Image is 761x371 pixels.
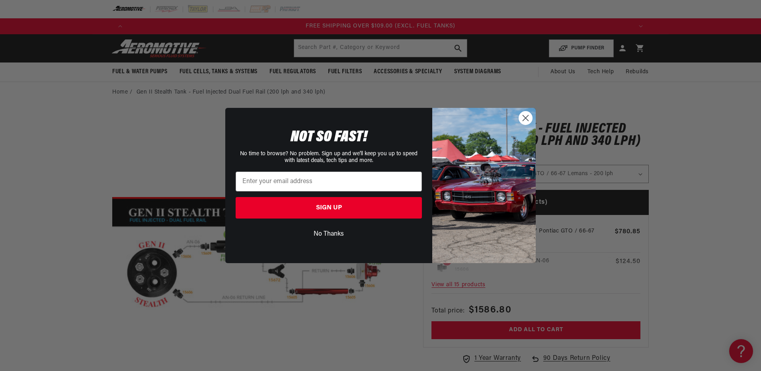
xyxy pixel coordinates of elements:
[519,111,533,125] button: Close dialog
[236,227,422,242] button: No Thanks
[240,151,418,164] span: No time to browse? No problem. Sign up and we'll keep you up to speed with latest deals, tech tip...
[432,108,536,263] img: 85cdd541-2605-488b-b08c-a5ee7b438a35.jpeg
[291,129,367,145] span: NOT SO FAST!
[236,172,422,191] input: Enter your email address
[236,197,422,219] button: SIGN UP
